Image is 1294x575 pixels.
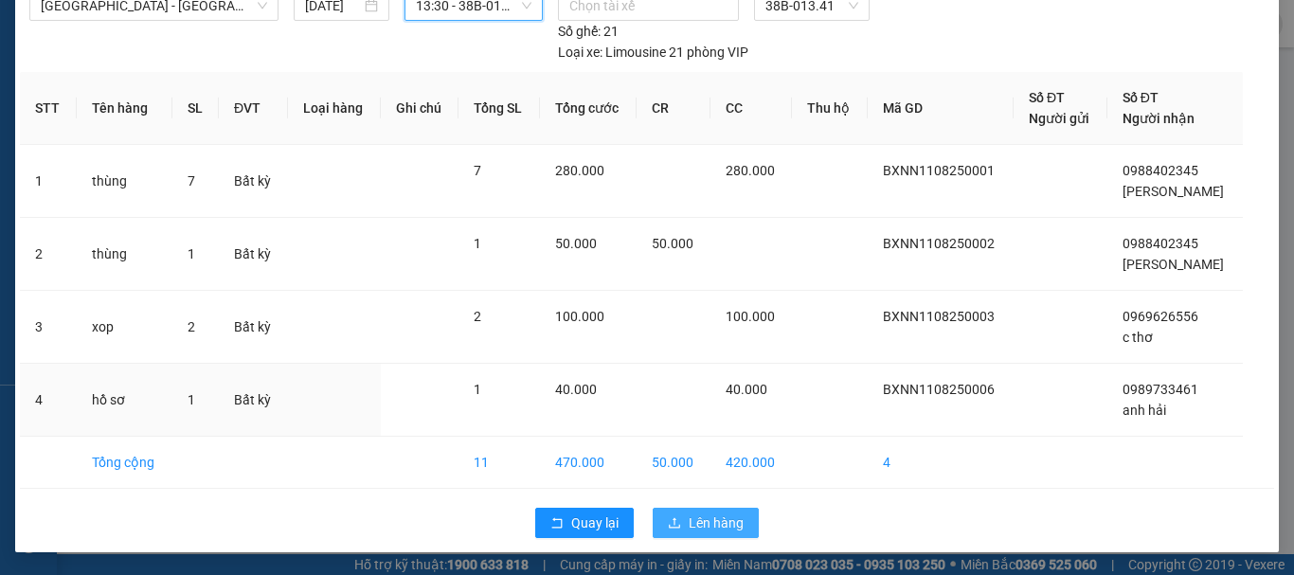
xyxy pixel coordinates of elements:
[1123,111,1195,126] span: Người nhận
[555,236,597,251] span: 50.000
[558,21,619,42] div: 21
[219,72,288,145] th: ĐVT
[535,508,634,538] button: rollbackQuay lại
[1123,163,1198,178] span: 0988402345
[883,309,995,324] span: BXNN1108250003
[883,163,995,178] span: BXNN1108250001
[20,145,77,218] td: 1
[219,364,288,437] td: Bất kỳ
[710,437,792,489] td: 420.000
[77,364,172,437] td: hồ sơ
[77,145,172,218] td: thùng
[20,72,77,145] th: STT
[219,145,288,218] td: Bất kỳ
[288,72,381,145] th: Loại hàng
[77,291,172,364] td: xop
[550,516,564,531] span: rollback
[558,42,602,63] span: Loại xe:
[558,21,601,42] span: Số ghế:
[868,72,1014,145] th: Mã GD
[188,173,195,189] span: 7
[1123,257,1224,272] span: [PERSON_NAME]
[172,72,219,145] th: SL
[653,508,759,538] button: uploadLên hàng
[689,512,744,533] span: Lên hàng
[1123,382,1198,397] span: 0989733461
[188,319,195,334] span: 2
[1123,90,1159,105] span: Số ĐT
[474,163,481,178] span: 7
[883,236,995,251] span: BXNN1108250002
[652,236,693,251] span: 50.000
[77,437,172,489] td: Tổng cộng
[558,42,748,63] div: Limousine 21 phòng VIP
[571,512,619,533] span: Quay lại
[637,72,710,145] th: CR
[20,291,77,364] td: 3
[726,163,775,178] span: 280.000
[637,437,710,489] td: 50.000
[381,72,458,145] th: Ghi chú
[1123,403,1166,418] span: anh hải
[77,218,172,291] td: thùng
[555,309,604,324] span: 100.000
[668,516,681,531] span: upload
[458,437,539,489] td: 11
[1123,330,1153,345] span: c thơ
[188,392,195,407] span: 1
[1123,236,1198,251] span: 0988402345
[540,72,637,145] th: Tổng cước
[77,72,172,145] th: Tên hàng
[474,236,481,251] span: 1
[1029,111,1089,126] span: Người gửi
[555,163,604,178] span: 280.000
[540,437,637,489] td: 470.000
[726,309,775,324] span: 100.000
[458,72,539,145] th: Tổng SL
[883,382,995,397] span: BXNN1108250006
[1123,309,1198,324] span: 0969626556
[868,437,1014,489] td: 4
[792,72,867,145] th: Thu hộ
[1029,90,1065,105] span: Số ĐT
[474,382,481,397] span: 1
[188,246,195,261] span: 1
[20,218,77,291] td: 2
[20,364,77,437] td: 4
[474,309,481,324] span: 2
[219,218,288,291] td: Bất kỳ
[555,382,597,397] span: 40.000
[710,72,792,145] th: CC
[726,382,767,397] span: 40.000
[219,291,288,364] td: Bất kỳ
[1123,184,1224,199] span: [PERSON_NAME]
